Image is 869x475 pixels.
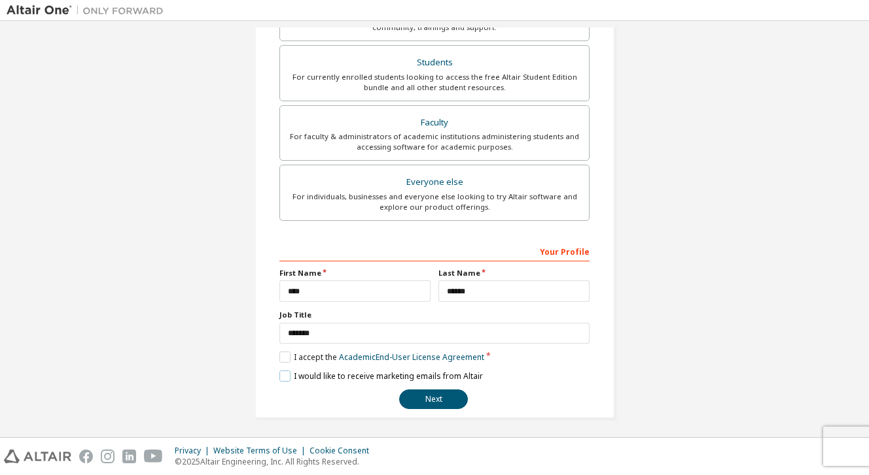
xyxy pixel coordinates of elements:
div: Your Profile [279,240,590,261]
label: First Name [279,268,431,278]
div: Cookie Consent [310,446,377,456]
img: linkedin.svg [122,450,136,463]
div: Faculty [288,114,581,132]
img: youtube.svg [144,450,163,463]
div: Privacy [175,446,213,456]
label: I accept the [279,352,484,363]
a: Academic End-User License Agreement [339,352,484,363]
div: Website Terms of Use [213,446,310,456]
img: facebook.svg [79,450,93,463]
p: © 2025 Altair Engineering, Inc. All Rights Reserved. [175,456,377,467]
img: instagram.svg [101,450,115,463]
label: Last Name [438,268,590,278]
img: Altair One [7,4,170,17]
button: Next [399,389,468,409]
label: I would like to receive marketing emails from Altair [279,370,483,382]
div: For currently enrolled students looking to access the free Altair Student Edition bundle and all ... [288,72,581,93]
img: altair_logo.svg [4,450,71,463]
div: Everyone else [288,173,581,191]
div: Students [288,54,581,72]
div: For individuals, businesses and everyone else looking to try Altair software and explore our prod... [288,191,581,212]
div: For faculty & administrators of academic institutions administering students and accessing softwa... [288,131,581,152]
label: Job Title [279,310,590,320]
